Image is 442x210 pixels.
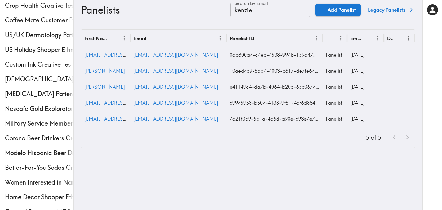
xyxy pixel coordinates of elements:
span: Custom Ink Creative Testing Phase 2 [5,60,73,69]
a: [EMAIL_ADDRESS][DOMAIN_NAME] [84,52,169,58]
a: [EMAIL_ADDRESS][DOMAIN_NAME] [134,116,218,122]
span: Modelo Hispanic Beer Drinkers Ethnography [5,149,73,157]
a: [EMAIL_ADDRESS][DOMAIN_NAME] [84,116,169,122]
span: Coffee Mate Customer Ethnography [5,16,73,25]
div: Panelist [323,63,347,79]
span: [MEDICAL_DATA] Patient Ethnography [5,90,73,98]
span: US/UK Dermatology Patients Ethnography [5,31,73,39]
h3: Panelists [81,4,225,16]
p: 1–5 of 5 [358,133,381,142]
span: Military Service Member Ethnography [5,119,73,128]
div: 7d21f0b9-5b1a-4a5d-a90e-693e7e7cbcc6 [227,111,323,127]
a: [EMAIL_ADDRESS][DOMAIN_NAME] [84,100,169,106]
div: 6/24/2024 [347,111,384,127]
button: Menu [215,33,225,43]
div: 2/27/2025 [347,79,384,95]
button: Menu [336,33,346,43]
div: First Name [84,35,110,41]
a: [EMAIL_ADDRESS][DOMAIN_NAME] [134,84,218,90]
div: Deleted [387,35,394,41]
button: Sort [394,33,404,43]
div: 69975953-b507-4133-9f51-4af6d8840ed0 [227,95,323,111]
div: 10aed4c9-5ad4-4003-b617-de7fe6732f73 [227,63,323,79]
button: Menu [119,33,129,43]
a: [PERSON_NAME] [84,68,125,74]
a: [EMAIL_ADDRESS][DOMAIN_NAME] [134,100,218,106]
div: 6/20/2025 [347,47,384,63]
a: [EMAIL_ADDRESS][DOMAIN_NAME] [134,52,218,58]
span: [DEMOGRAPHIC_DATA] [MEDICAL_DATA] Screening Ethnography [5,75,73,84]
span: Corona Beer Drinkers Creative Testing [5,134,73,142]
button: Sort [147,33,156,43]
div: Panelist ID [230,35,254,41]
button: Menu [404,33,413,43]
button: Sort [255,33,264,43]
div: Panelist [323,111,347,127]
button: Sort [364,33,373,43]
a: Add Panelist [315,4,361,16]
span: Nescafe Gold Exploratory [5,104,73,113]
button: Menu [373,33,382,43]
div: 8/1/2024 [347,95,384,111]
div: Panelist [323,95,347,111]
div: Panelist [323,79,347,95]
a: Legacy Panelists [366,4,415,16]
a: [PERSON_NAME] [84,84,125,90]
span: Home Decor Shopper Ethnography [5,193,73,201]
button: Sort [327,33,336,43]
button: Sort [110,33,120,43]
button: Menu [312,33,321,43]
span: US Holiday Shopper Ethnography [5,45,73,54]
div: Psoriasis Patient Ethnography [5,90,73,98]
div: Panelist [323,47,347,63]
div: Email Verified [350,35,363,41]
div: 0db800a7-c4eb-4538-994b-159a47de65fe [227,47,323,63]
a: [EMAIL_ADDRESS][DOMAIN_NAME] [134,68,218,74]
span: Crop Health Creative Testing [5,1,73,10]
span: Better-For-You Sodas Creative Testing [5,163,73,172]
div: Male Prostate Cancer Screening Ethnography [5,75,73,84]
div: Email [134,35,146,41]
div: e41149c4-da7b-4064-b20d-65c06775a799 [227,79,323,95]
div: 3/1/2025 [347,63,384,79]
span: Women Interested in Natural Wellness Creative Testing [5,178,73,187]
